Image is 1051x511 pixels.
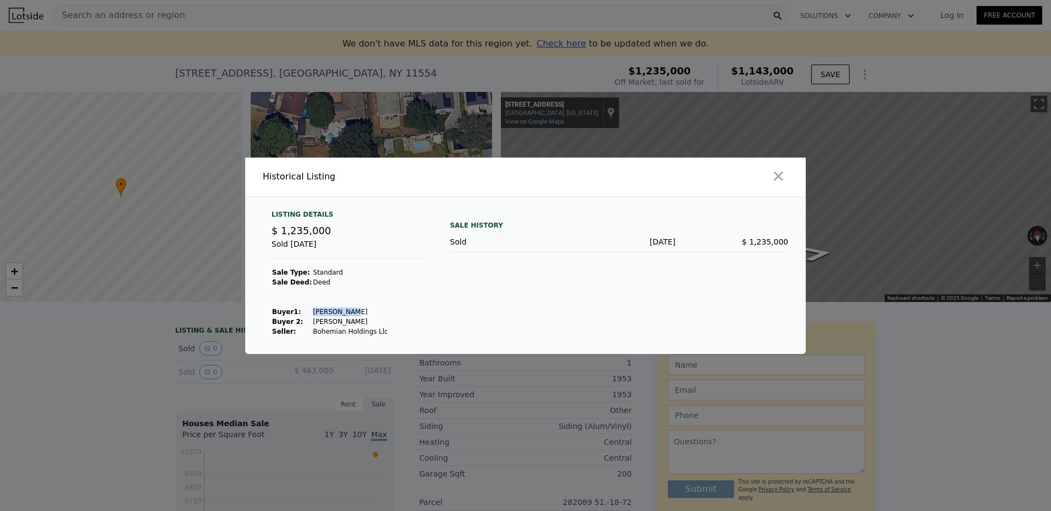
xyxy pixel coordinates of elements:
strong: Buyer 2: [272,318,303,326]
strong: Seller : [272,328,296,335]
span: $ 1,235,000 [272,225,331,236]
td: Deed [313,277,389,287]
div: Historical Listing [263,170,521,183]
div: Sale History [450,219,788,232]
div: Sold [DATE] [272,239,424,259]
div: Listing Details [272,210,424,223]
strong: Sale Type: [272,269,310,276]
div: [DATE] [563,236,675,247]
td: Bohemian Holdings Llc [313,327,389,336]
td: [PERSON_NAME] [313,307,389,317]
strong: Sale Deed: [272,278,312,286]
td: [PERSON_NAME] [313,317,389,327]
td: Standard [313,268,389,277]
div: Sold [450,236,563,247]
strong: Buyer 1 : [272,308,301,316]
span: $ 1,235,000 [742,237,788,246]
